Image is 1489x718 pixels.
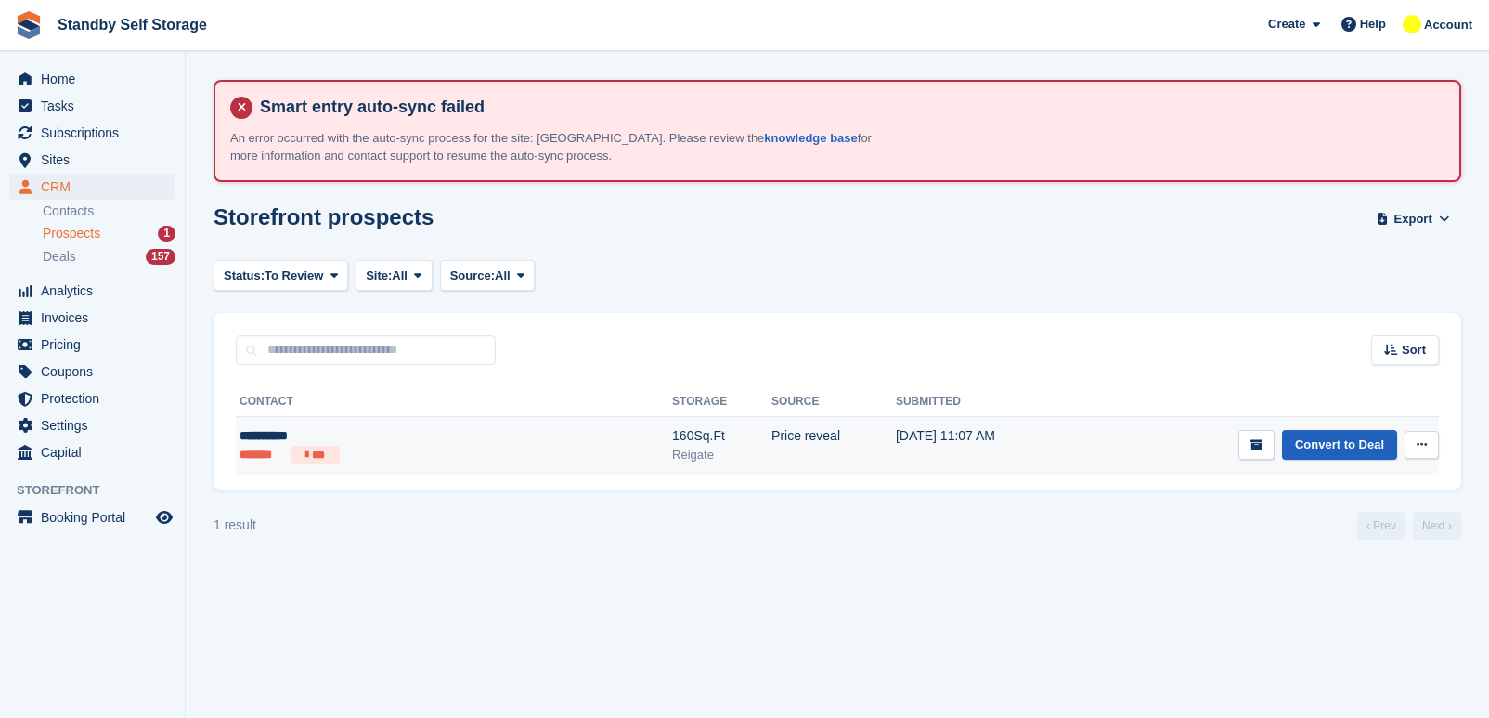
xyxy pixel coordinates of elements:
a: knowledge base [764,131,857,145]
a: menu [9,66,175,92]
span: Prospects [43,225,100,242]
span: Home [41,66,152,92]
a: menu [9,504,175,530]
a: menu [9,332,175,358]
span: All [392,267,408,285]
th: Storage [672,387,771,417]
a: menu [9,278,175,304]
button: Export [1372,204,1454,235]
a: menu [9,93,175,119]
a: menu [9,412,175,438]
a: Next [1413,512,1461,540]
p: An error occurred with the auto-sync process for the site: [GEOGRAPHIC_DATA]. Please review the f... [230,129,880,165]
span: Export [1394,210,1432,228]
div: 157 [146,249,175,265]
span: To Review [265,267,323,285]
span: Tasks [41,93,152,119]
span: Help [1360,15,1386,33]
a: menu [9,305,175,331]
th: Submitted [896,387,1076,417]
span: Sites [41,147,152,173]
span: Deals [43,248,76,266]
div: 160Sq.Ft [672,426,771,446]
span: All [495,267,511,285]
span: Source: [450,267,495,285]
a: menu [9,147,175,173]
button: Site: All [356,260,433,291]
span: Invoices [41,305,152,331]
span: Coupons [41,359,152,385]
a: Convert to Deal [1282,430,1397,461]
span: Capital [41,439,152,465]
span: Storefront [17,481,185,500]
button: Source: All [440,260,536,291]
span: Booking Portal [41,504,152,530]
h4: Smart entry auto-sync failed [252,97,1444,118]
h1: Storefront prospects [214,204,434,229]
a: Standby Self Storage [50,9,214,40]
a: menu [9,439,175,465]
img: Glenn Fisher [1403,15,1421,33]
div: Reigate [672,446,771,464]
span: CRM [41,174,152,200]
span: Protection [41,385,152,411]
span: Account [1424,16,1472,34]
span: Create [1268,15,1305,33]
div: 1 [158,226,175,242]
a: Contacts [43,202,175,220]
div: 1 result [214,516,256,535]
a: Deals 157 [43,247,175,267]
a: menu [9,120,175,146]
td: Price reveal [771,417,896,475]
span: Subscriptions [41,120,152,146]
span: Settings [41,412,152,438]
nav: Page [1353,512,1465,540]
a: Previous [1357,512,1405,540]
img: stora-icon-8386f47178a22dfd0bd8f6a31ec36ba5ce8667c1dd55bd0f319d3a0aa187defe.svg [15,11,43,39]
td: [DATE] 11:07 AM [896,417,1076,475]
button: Status: To Review [214,260,348,291]
a: Preview store [153,506,175,529]
a: menu [9,385,175,411]
span: Analytics [41,278,152,304]
span: Pricing [41,332,152,358]
a: Prospects 1 [43,224,175,243]
span: Site: [366,267,392,285]
a: menu [9,174,175,200]
a: menu [9,359,175,385]
th: Source [771,387,896,417]
span: Status: [224,267,265,285]
span: Sort [1402,341,1426,359]
th: Contact [236,387,672,417]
